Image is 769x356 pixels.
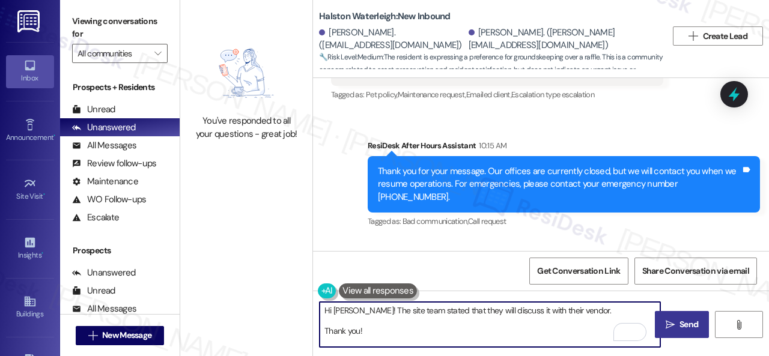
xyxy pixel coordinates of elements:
textarea: To enrich screen reader interactions, please activate Accessibility in Grammarly extension settings [320,302,660,347]
div: Unread [72,285,115,297]
span: Bad communication , [403,216,468,226]
div: All Messages [72,303,136,315]
button: Send [655,311,709,338]
div: Tagged as: [331,86,663,103]
div: [PERSON_NAME]. ([PERSON_NAME][EMAIL_ADDRESS][DOMAIN_NAME]) [469,26,658,52]
button: Get Conversation Link [529,258,628,285]
span: Call request [468,216,506,226]
div: Tagged as: [368,213,760,230]
div: Review follow-ups [72,157,156,170]
span: Create Lead [703,30,747,43]
label: Viewing conversations for [72,12,168,44]
div: Unread [72,103,115,116]
div: WO Follow-ups [72,193,146,206]
div: [PERSON_NAME]. ([EMAIL_ADDRESS][DOMAIN_NAME]) [319,26,466,52]
a: Inbox [6,55,54,88]
div: All Messages [72,139,136,152]
span: Escalation type escalation [511,89,594,100]
a: Buildings [6,291,54,324]
span: Pet policy , [366,89,398,100]
span: Get Conversation Link [537,265,620,277]
div: Prospects + Residents [60,81,180,94]
input: All communities [78,44,148,63]
span: Send [679,318,698,331]
button: Share Conversation via email [634,258,757,285]
span: • [41,249,43,258]
div: Maintenance [72,175,138,188]
i:  [88,331,97,340]
a: Site Visit • [6,173,54,206]
span: : The resident is expressing a preference for groundskeeping over a raffle. This is a community c... [319,51,667,89]
b: Halston Waterleigh: New Inbound [319,10,451,23]
i:  [666,320,675,330]
div: Thank you for your message. Our offices are currently closed, but we will contact you when we res... [378,165,741,204]
span: New Message [102,329,151,342]
div: Prospects [60,244,180,257]
strong: 🔧 Risk Level: Medium [319,52,383,62]
div: ResiDesk After Hours Assistant [368,139,760,156]
div: Unanswered [72,267,136,279]
i:  [734,320,743,330]
i:  [688,31,698,41]
div: 10:15 AM [476,139,506,152]
span: Share Conversation via email [642,265,749,277]
span: • [43,190,45,199]
div: Escalate [72,211,119,224]
span: • [53,131,55,140]
a: Insights • [6,232,54,265]
img: empty-state [199,38,294,109]
div: Unanswered [72,121,136,134]
button: New Message [76,326,165,345]
i:  [154,49,161,58]
img: ResiDesk Logo [17,10,42,32]
span: Emailed client , [466,89,511,100]
button: Create Lead [673,26,763,46]
span: Maintenance request , [398,89,466,100]
div: You've responded to all your questions - great job! [193,115,299,140]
